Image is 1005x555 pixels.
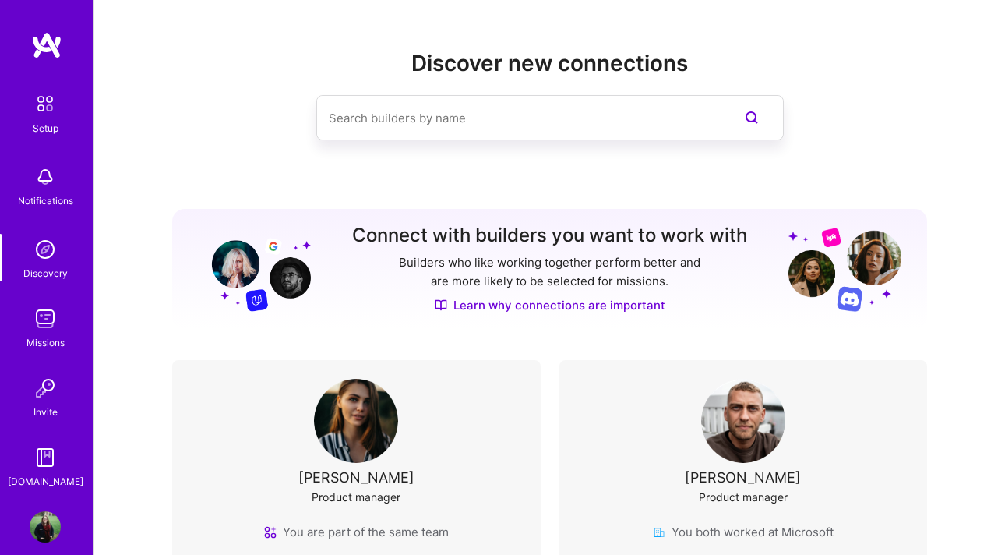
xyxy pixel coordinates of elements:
[742,108,761,127] i: icon SearchPurple
[18,193,73,209] div: Notifications
[8,473,83,490] div: [DOMAIN_NAME]
[31,31,62,59] img: logo
[653,524,834,540] div: You both worked at Microsoft
[352,224,747,247] h3: Connect with builders you want to work with
[29,87,62,120] img: setup
[435,297,665,313] a: Learn why connections are important
[30,511,61,543] img: User Avatar
[30,234,61,265] img: discovery
[329,98,709,138] input: Search builders by name
[653,526,665,539] img: company icon
[172,51,927,76] h2: Discover new connections
[435,299,447,312] img: Discover
[198,226,311,312] img: Grow your network
[701,379,785,463] img: User Avatar
[30,303,61,334] img: teamwork
[298,469,414,486] div: [PERSON_NAME]
[30,373,61,404] img: Invite
[26,511,65,543] a: User Avatar
[33,404,58,420] div: Invite
[26,334,65,351] div: Missions
[312,489,400,505] div: Product manager
[699,489,788,505] div: Product manager
[788,227,901,312] img: Grow your network
[30,442,61,473] img: guide book
[685,469,801,486] div: [PERSON_NAME]
[264,524,449,540] div: You are part of the same team
[30,161,61,193] img: bell
[314,379,398,463] img: User Avatar
[23,265,68,281] div: Discovery
[264,526,277,539] img: team
[396,253,703,291] p: Builders who like working together perform better and are more likely to be selected for missions.
[33,120,58,136] div: Setup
